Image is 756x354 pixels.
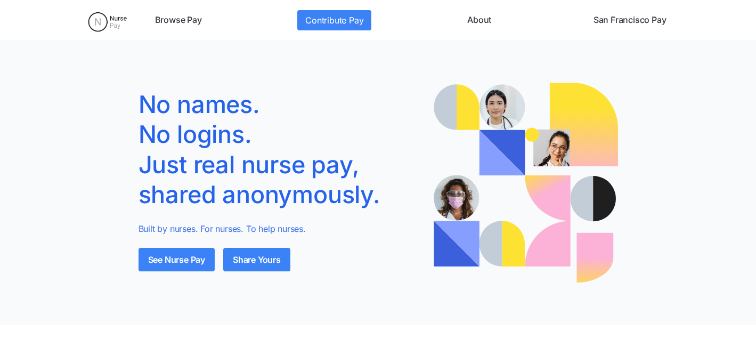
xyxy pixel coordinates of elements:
a: Share Yours [223,248,290,271]
a: See Nurse Pay [139,248,215,271]
a: About [463,10,495,30]
a: San Francisco Pay [589,10,671,30]
h1: No names. No logins. Just real nurse pay, shared anonymously. [139,90,418,210]
img: Illustration of a nurse with speech bubbles showing real pay quotes [434,83,618,283]
p: Built by nurses. For nurses. To help nurses. [139,222,418,235]
a: Contribute Pay [297,10,371,30]
a: Browse Pay [151,10,206,30]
